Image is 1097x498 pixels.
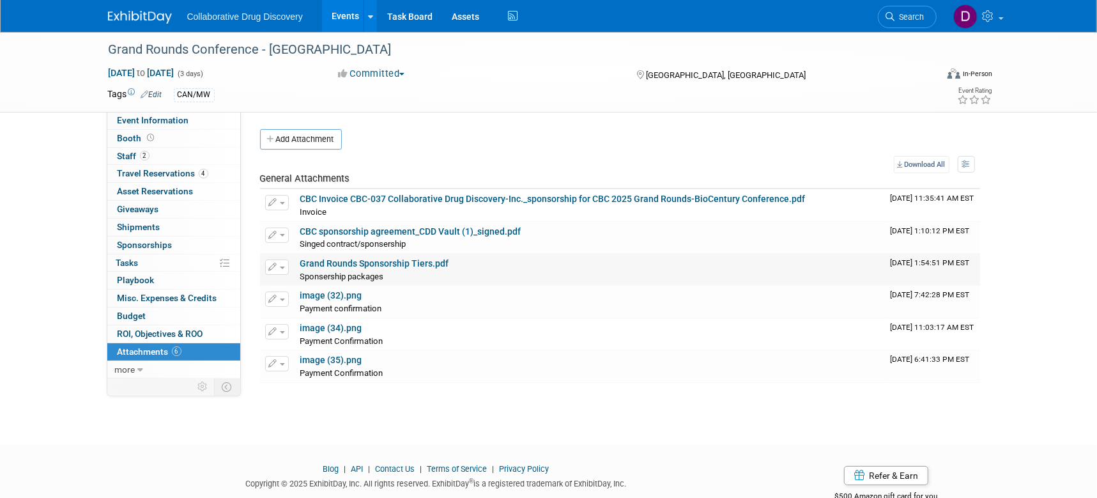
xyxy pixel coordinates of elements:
a: Shipments [107,219,240,236]
a: Misc. Expenses & Credits [107,290,240,307]
span: Upload Timestamp [891,194,974,203]
span: Shipments [118,222,160,232]
a: image (32).png [300,290,362,300]
span: more [115,364,135,375]
span: Giveaways [118,204,159,214]
a: Travel Reservations4 [107,165,240,182]
a: Sponsorships [107,237,240,254]
a: Grand Rounds Sponsorship Tiers.pdf [300,258,449,268]
span: Staff [118,151,150,161]
span: Playbook [118,275,155,285]
span: Payment Confirmation [300,336,383,346]
td: Tags [108,88,162,102]
span: General Attachments [260,173,350,184]
a: Staff2 [107,148,240,165]
span: Invoice [300,207,327,217]
div: CAN/MW [174,88,215,102]
img: Format-Inperson.png [947,68,960,79]
span: Misc. Expenses & Credits [118,293,217,303]
span: Asset Reservations [118,186,194,196]
img: Daniel Castro [953,4,978,29]
a: Search [878,6,937,28]
a: image (34).png [300,323,362,333]
span: Upload Timestamp [891,290,970,299]
button: Add Attachment [260,129,342,150]
span: Upload Timestamp [891,258,970,267]
td: Upload Timestamp [886,286,980,318]
div: Event Format [861,66,993,86]
a: ROI, Objectives & ROO [107,325,240,343]
a: Refer & Earn [844,466,928,485]
span: Collaborative Drug Discovery [187,12,303,22]
a: Blog [323,464,339,474]
span: [GEOGRAPHIC_DATA], [GEOGRAPHIC_DATA] [646,70,806,80]
span: Travel Reservations [118,168,208,178]
td: Upload Timestamp [886,318,980,350]
span: Upload Timestamp [891,355,970,364]
a: Tasks [107,254,240,272]
img: ExhibitDay [108,11,172,24]
a: Privacy Policy [499,464,549,474]
td: Upload Timestamp [886,254,980,286]
span: 2 [140,151,150,160]
sup: ® [469,478,473,485]
td: Upload Timestamp [886,350,980,382]
a: Download All [894,156,949,173]
a: Budget [107,307,240,325]
a: more [107,361,240,378]
div: Grand Rounds Conference - [GEOGRAPHIC_DATA] [104,38,917,61]
span: 6 [172,346,181,356]
a: API [351,464,363,474]
span: Booth not reserved yet [145,133,157,143]
a: Edit [141,90,162,99]
span: Singed contract/sponsership [300,239,406,249]
span: | [365,464,373,474]
span: [DATE] [DATE] [108,67,175,79]
a: Asset Reservations [107,183,240,200]
td: Personalize Event Tab Strip [192,378,215,395]
a: CBC Invoice CBC-037 Collaborative Drug Discovery-Inc._sponsorship for CBC 2025 Grand Rounds-BioCe... [300,194,806,204]
a: CBC sponsorship agreement_CDD Vault (1)_signed.pdf [300,226,521,237]
span: Budget [118,311,146,321]
button: Committed [334,67,410,81]
td: Upload Timestamp [886,222,980,254]
td: Toggle Event Tabs [214,378,240,395]
a: Terms of Service [427,464,487,474]
span: Sponsership packages [300,272,384,281]
a: Attachments6 [107,343,240,361]
span: to [135,68,148,78]
span: | [489,464,497,474]
a: Booth [107,130,240,147]
div: In-Person [962,69,992,79]
a: image (35).png [300,355,362,365]
a: Event Information [107,112,240,129]
span: 4 [199,169,208,178]
span: Event Information [118,115,189,125]
span: Booth [118,133,157,143]
span: Search [895,12,924,22]
span: Payment confirmation [300,304,382,313]
span: | [417,464,425,474]
span: Attachments [118,346,181,357]
a: Contact Us [375,464,415,474]
a: Giveaways [107,201,240,218]
span: Sponsorships [118,240,173,250]
a: Playbook [107,272,240,289]
span: Tasks [116,258,139,268]
div: Event Rating [957,88,992,94]
span: ROI, Objectives & ROO [118,329,203,339]
div: Copyright © 2025 ExhibitDay, Inc. All rights reserved. ExhibitDay is a registered trademark of Ex... [108,475,765,490]
span: Upload Timestamp [891,226,970,235]
span: | [341,464,349,474]
span: (3 days) [177,70,204,78]
span: Upload Timestamp [891,323,974,332]
span: Payment Confirmation [300,368,383,378]
td: Upload Timestamp [886,189,980,221]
